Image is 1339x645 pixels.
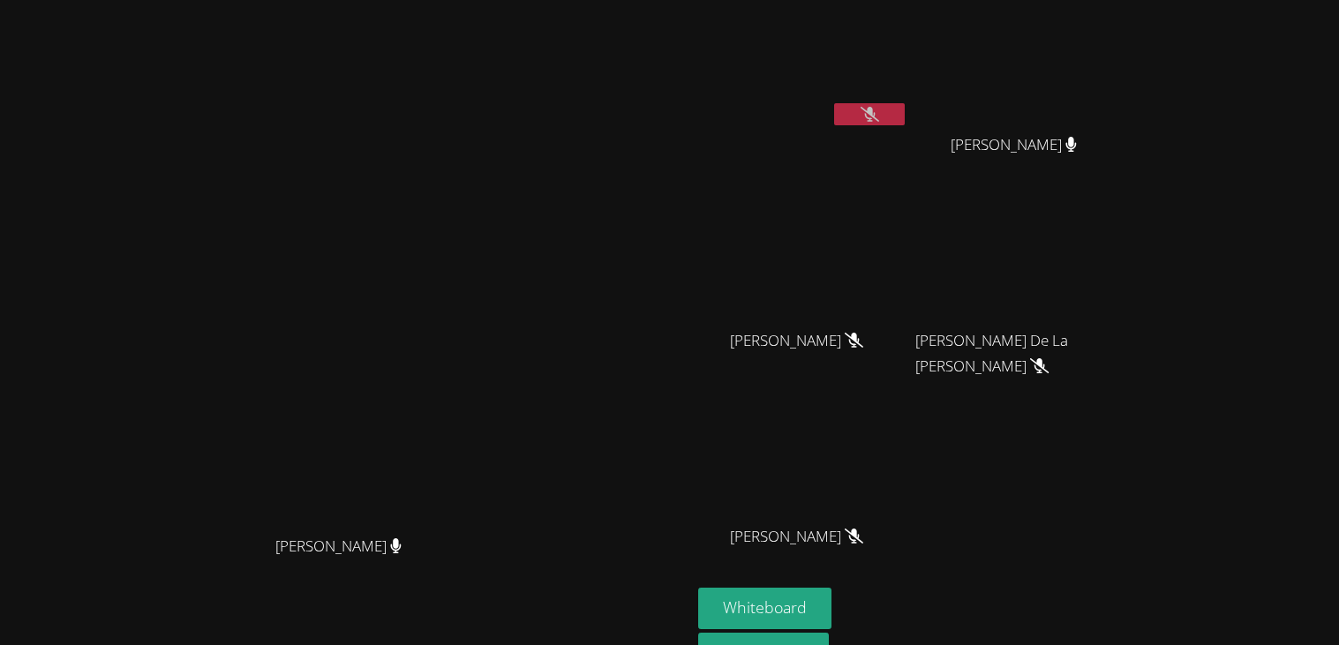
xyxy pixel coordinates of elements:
[698,588,831,629] button: Whiteboard
[915,328,1111,379] span: [PERSON_NAME] De La [PERSON_NAME]
[951,132,1077,158] span: [PERSON_NAME]
[730,524,863,550] span: [PERSON_NAME]
[275,534,402,559] span: [PERSON_NAME]
[730,328,863,354] span: [PERSON_NAME]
